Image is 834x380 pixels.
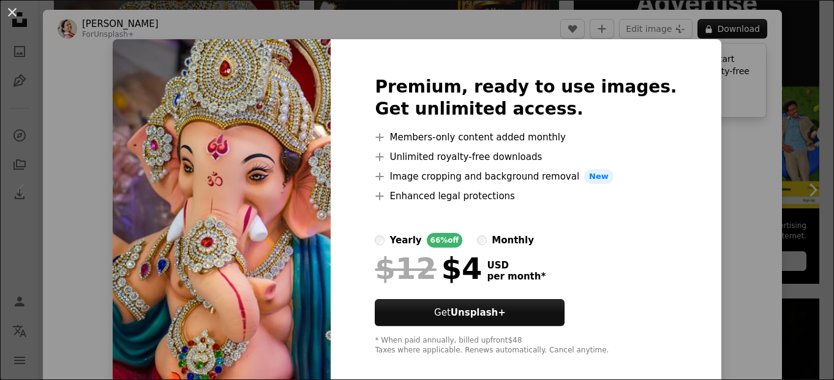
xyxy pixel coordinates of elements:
span: New [584,169,614,184]
span: USD [487,260,546,271]
div: 66% off [427,233,463,248]
input: monthly [477,235,487,245]
button: GetUnsplash+ [375,299,565,326]
li: Enhanced legal protections [375,189,677,203]
span: $12 [375,253,436,284]
li: Unlimited royalty-free downloads [375,150,677,164]
input: yearly66%off [375,235,385,245]
h2: Premium, ready to use images. Get unlimited access. [375,76,677,120]
div: yearly [389,233,421,248]
div: * When paid annually, billed upfront $48 Taxes where applicable. Renews automatically. Cancel any... [375,336,677,355]
div: monthly [492,233,534,248]
span: per month * [487,271,546,282]
li: Members-only content added monthly [375,130,677,145]
strong: Unsplash+ [451,307,506,318]
div: $4 [375,253,482,284]
li: Image cropping and background removal [375,169,677,184]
